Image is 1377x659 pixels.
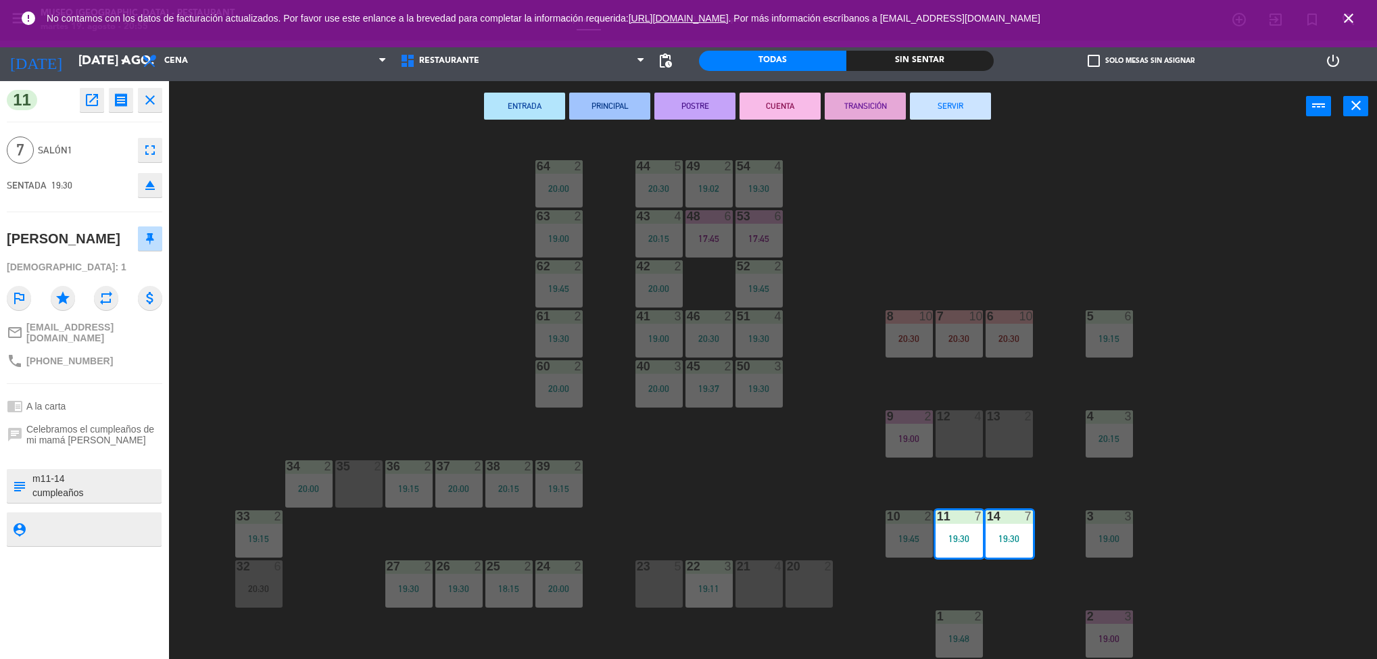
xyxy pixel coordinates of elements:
[47,13,1040,24] span: No contamos con los datos de facturación actualizados. Por favor use este enlance a la brevedad p...
[7,90,37,110] span: 11
[575,310,583,322] div: 2
[142,92,158,108] i: close
[1125,410,1133,422] div: 3
[725,360,733,372] div: 2
[735,284,783,293] div: 19:45
[886,434,933,443] div: 19:00
[51,180,72,191] span: 19:30
[1086,534,1133,543] div: 19:00
[535,384,583,393] div: 20:00
[525,460,533,472] div: 2
[7,180,47,191] span: SENTADA
[725,160,733,172] div: 2
[475,560,483,572] div: 2
[274,510,283,522] div: 2
[735,234,783,243] div: 17:45
[138,138,162,162] button: fullscreen
[38,143,131,158] span: Salón1
[26,401,66,412] span: A la carta
[635,284,683,293] div: 20:00
[324,460,333,472] div: 2
[969,310,983,322] div: 10
[675,260,683,272] div: 2
[975,610,983,623] div: 2
[685,584,733,593] div: 19:11
[235,534,283,543] div: 19:15
[936,634,983,643] div: 19:48
[485,484,533,493] div: 20:15
[775,310,783,322] div: 4
[535,484,583,493] div: 19:15
[635,334,683,343] div: 19:00
[575,460,583,472] div: 2
[484,93,565,120] button: ENTRADA
[1311,97,1327,114] i: power_input
[775,360,783,372] div: 3
[7,322,162,343] a: mail_outline[EMAIL_ADDRESS][DOMAIN_NAME]
[635,184,683,193] div: 20:30
[575,160,583,172] div: 2
[235,584,283,593] div: 20:30
[936,534,983,543] div: 19:30
[385,484,433,493] div: 19:15
[80,88,104,112] button: open_in_new
[1343,96,1368,116] button: close
[7,398,23,414] i: chrome_reader_mode
[274,560,283,572] div: 6
[675,210,683,222] div: 4
[375,460,383,472] div: 2
[575,210,583,222] div: 2
[142,177,158,193] i: eject
[846,51,994,71] div: Sin sentar
[569,93,650,120] button: PRINCIPAL
[1125,310,1133,322] div: 6
[775,210,783,222] div: 6
[525,560,533,572] div: 2
[1086,334,1133,343] div: 19:15
[26,322,162,343] span: [EMAIL_ADDRESS][DOMAIN_NAME]
[7,137,34,164] span: 7
[575,560,583,572] div: 2
[425,560,433,572] div: 2
[925,410,933,422] div: 2
[535,284,583,293] div: 19:45
[975,510,983,522] div: 7
[7,426,23,443] i: chat
[1025,510,1033,522] div: 7
[7,324,23,341] i: mail_outline
[775,560,783,572] div: 4
[138,88,162,112] button: close
[138,286,162,310] i: attach_money
[775,160,783,172] div: 4
[735,334,783,343] div: 19:30
[11,522,26,537] i: person_pin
